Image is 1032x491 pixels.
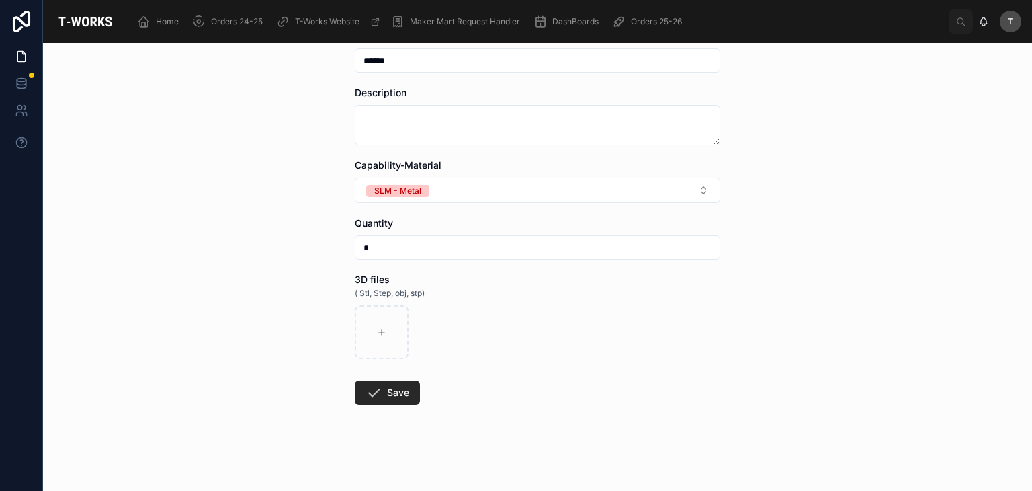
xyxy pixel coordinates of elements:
button: Save [355,381,420,405]
span: Orders 24-25 [211,16,263,27]
span: Quantity [355,217,393,229]
div: scrollable content [128,7,949,36]
span: Orders 25-26 [631,16,682,27]
a: Maker Mart Request Handler [387,9,529,34]
span: 3D files [355,274,390,285]
a: Orders 25-26 [608,9,691,34]
span: Home [156,16,179,27]
span: T [1008,16,1013,27]
a: Orders 24-25 [188,9,272,34]
a: DashBoards [529,9,608,34]
a: Home [133,9,188,34]
span: ( Stl, Step, obj, stp) [355,288,425,299]
span: Maker Mart Request Handler [410,16,520,27]
img: App logo [54,11,117,32]
span: Capability-Material [355,159,441,171]
span: DashBoards [552,16,599,27]
span: T-Works Website [295,16,359,27]
button: Select Button [355,178,720,203]
span: Description [355,87,406,98]
div: SLM - Metal [374,185,421,197]
a: T-Works Website [272,9,387,34]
